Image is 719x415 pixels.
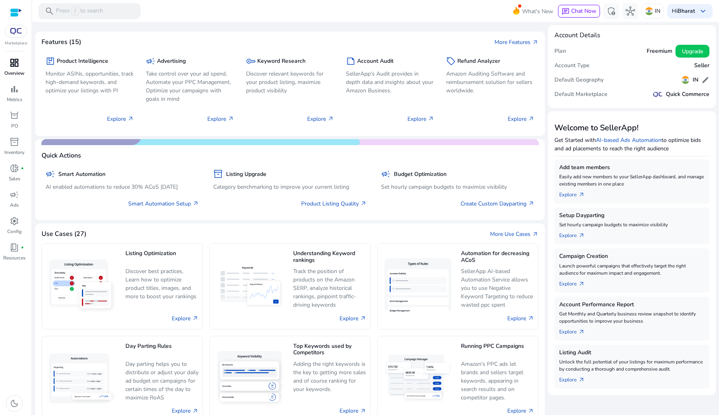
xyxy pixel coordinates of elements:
[213,183,367,191] p: Category benchmarking to improve your current listing
[46,350,119,407] img: Day Parting Rules
[127,116,134,122] span: arrow_outward
[10,190,19,200] span: campaign
[10,216,19,226] span: settings
[677,7,695,15] b: Bharat
[213,169,223,179] span: inventory_2
[655,4,660,18] p: IN
[72,7,79,16] span: /
[578,281,585,287] span: arrow_outward
[9,28,23,34] img: QC-logo.svg
[626,6,635,16] span: hub
[46,56,55,66] span: package
[360,408,366,414] span: arrow_outward
[554,48,566,55] h5: Plan
[360,315,366,321] span: arrow_outward
[257,58,306,65] h5: Keyword Research
[125,343,199,357] h5: Day Parting Rules
[125,267,199,301] p: Discover best practices, Learn how to optimize product titles, images, and more to boost your ran...
[192,408,199,414] span: arrow_outward
[125,360,199,402] p: Day parting helps you to distribute or adjust your daily ad budget on campaigns for certain times...
[4,70,24,77] p: Overview
[157,58,186,65] h5: Advertising
[7,96,22,103] p: Metrics
[381,169,391,179] span: campaign
[681,76,689,84] img: in.svg
[461,250,534,264] h5: Automation for decreasing ACoS
[46,70,134,95] p: Monitor ASINs, opportunities, track high-demand keywords, and optimize your listings with PI
[10,164,19,173] span: donut_small
[554,62,590,69] h5: Account Type
[603,3,619,19] button: admin_panel_settings
[559,325,591,336] a: Explorearrow_outward
[10,137,19,147] span: inventory_2
[461,343,534,357] h5: Running PPC Campaigns
[701,76,709,84] span: edit
[578,192,585,198] span: arrow_outward
[10,58,19,68] span: dashboard
[562,8,570,16] span: chat
[596,136,661,144] a: AI-based Ads Automation
[554,32,600,39] h4: Account Details
[58,171,105,178] h5: Smart Automation
[528,315,534,321] span: arrow_outward
[428,116,434,122] span: arrow_outward
[559,310,705,325] p: Get Monthly and Quarterly business review snapshot to identify opportunities to improve your busi...
[146,56,155,66] span: campaign
[532,39,538,46] span: arrow_outward
[381,351,455,406] img: Running PPC Campaigns
[128,200,199,208] a: Smart Automation Setup
[21,246,24,249] span: fiber_manual_record
[571,7,596,15] span: Chat Now
[528,408,534,414] span: arrow_outward
[10,202,19,209] p: Ads
[172,407,199,415] a: Explore
[214,261,287,311] img: Understanding Keyword rankings
[558,5,600,18] button: chatChat Now
[246,56,256,66] span: key
[340,407,366,415] a: Explore
[146,70,234,103] p: Take control over your ad spend, Automate your PPC Management, Optimize your campaigns with goals...
[172,314,199,323] a: Explore
[653,92,663,97] img: QC-logo.svg
[7,228,22,235] p: Config
[554,123,709,133] h3: Welcome to SellerApp!
[508,115,534,123] p: Explore
[10,399,19,408] span: dark_mode
[622,3,638,19] button: hub
[507,407,534,415] a: Explore
[461,200,534,208] a: Create Custom Dayparting
[10,111,19,120] span: orders
[42,38,81,46] h4: Features (15)
[446,70,534,95] p: Amazon Auditing Software and reimbursement solution for sellers worldwide.
[192,315,199,321] span: arrow_outward
[559,164,705,171] h5: Add team members
[554,91,608,98] h5: Default Marketplace
[675,45,709,58] button: Upgrade
[381,183,534,191] p: Set hourly campaign budgets to maximize visibility
[554,77,604,84] h5: Default Geography
[394,171,447,178] h5: Budget Optimization
[559,212,705,219] h5: Setup Dayparting
[57,58,108,65] h5: Product Intelligence
[246,70,334,95] p: Discover relevant keywords for your product listing, maximize product visibility
[559,188,591,199] a: Explorearrow_outward
[559,277,591,288] a: Explorearrow_outward
[10,84,19,94] span: bar_chart
[559,253,705,260] h5: Campaign Creation
[4,149,24,156] p: Inventory
[461,267,534,309] p: SellerApp AI-based Automation Service allows you to use Negative Keyword Targeting to reduce wast...
[56,7,103,16] p: Press to search
[647,48,672,55] h5: Freemium
[645,7,653,15] img: in.svg
[46,169,55,179] span: campaign
[340,314,366,323] a: Explore
[578,232,585,239] span: arrow_outward
[528,116,534,122] span: arrow_outward
[10,243,19,252] span: book_4
[46,183,199,191] p: AI enabled automations to reduce 30% ACoS [DATE]
[495,38,538,46] a: More Featuresarrow_outward
[346,70,434,95] p: SellerApp's Audit provides in depth data and insights about your Amazon Business.
[307,115,334,123] p: Explore
[193,200,199,207] span: arrow_outward
[107,115,134,123] p: Explore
